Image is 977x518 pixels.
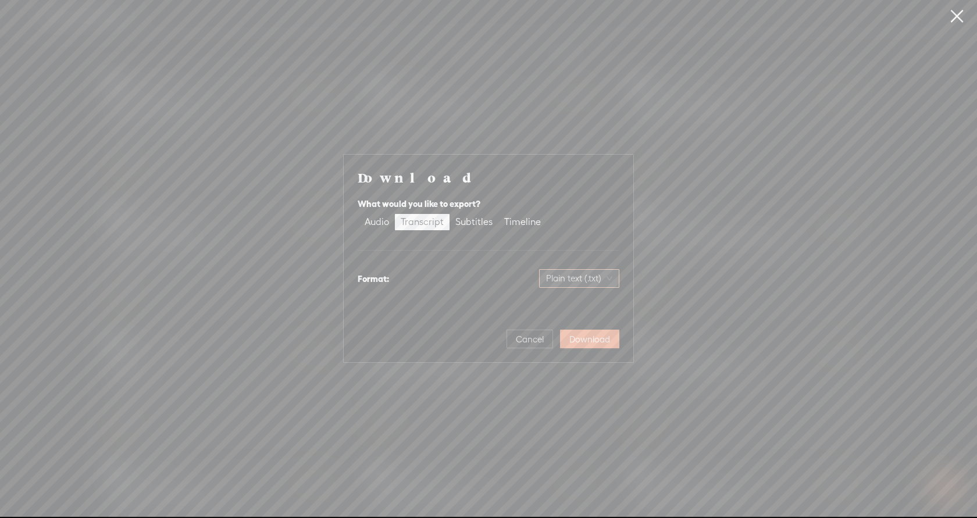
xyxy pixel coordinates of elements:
[358,197,619,211] div: What would you like to export?
[358,272,389,286] div: Format:
[401,214,444,230] div: Transcript
[516,334,544,345] span: Cancel
[504,214,541,230] div: Timeline
[455,214,493,230] div: Subtitles
[358,169,619,186] h4: Download
[560,330,619,348] button: Download
[358,213,548,231] div: segmented control
[546,270,612,287] span: Plain text (.txt)
[507,330,553,348] button: Cancel
[569,334,610,345] span: Download
[365,214,389,230] div: Audio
